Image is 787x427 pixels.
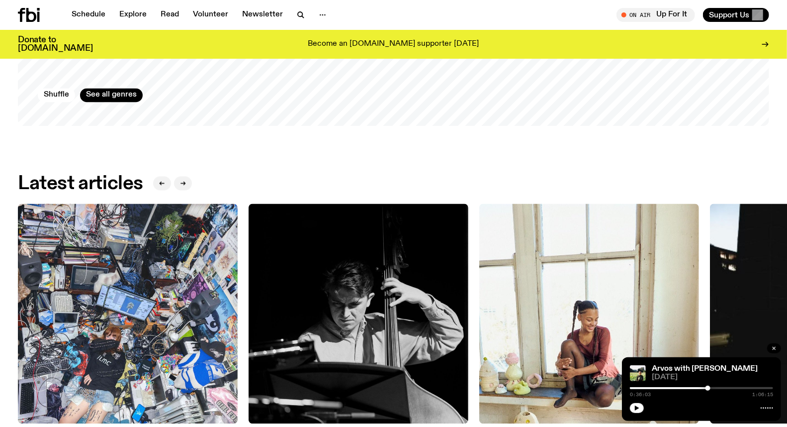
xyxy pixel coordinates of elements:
[187,8,234,22] a: Volunteer
[616,8,695,22] button: On AirUp For It
[308,40,479,49] p: Become an [DOMAIN_NAME] supporter [DATE]
[249,204,468,424] img: Black and white photo of musician Jacques Emery playing his double bass reading sheet music.
[630,392,651,397] span: 0:36:03
[18,175,143,193] h2: Latest articles
[652,365,758,373] a: Arvos with [PERSON_NAME]
[38,88,75,102] button: Shuffle
[66,8,111,22] a: Schedule
[652,374,773,381] span: [DATE]
[18,36,93,53] h3: Donate to [DOMAIN_NAME]
[236,8,289,22] a: Newsletter
[113,8,153,22] a: Explore
[630,365,646,381] img: Bri is smiling and wearing a black t-shirt. She is standing in front of a lush, green field. Ther...
[703,8,769,22] button: Support Us
[709,10,749,19] span: Support Us
[155,8,185,22] a: Read
[752,392,773,397] span: 1:06:15
[80,88,143,102] a: See all genres
[18,204,238,424] img: Ninajirachi covering her face, shot from above. she is in a croweded room packed full of laptops,...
